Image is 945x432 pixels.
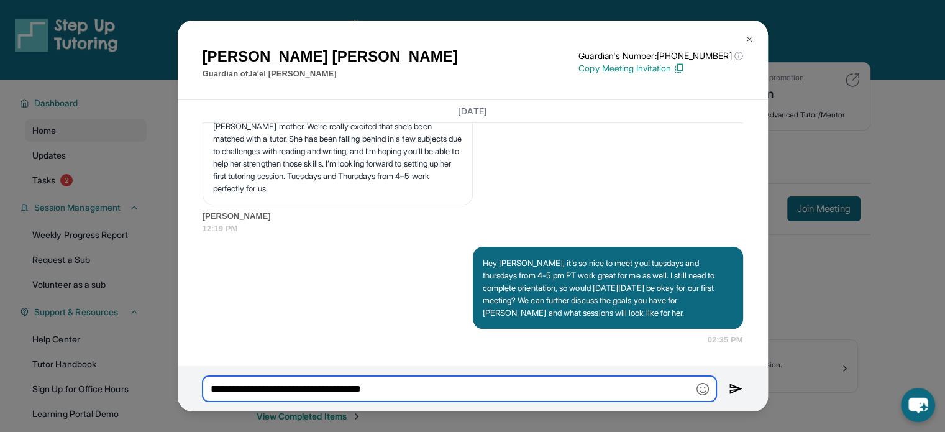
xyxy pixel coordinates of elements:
p: Copy Meeting Invitation [578,62,742,75]
span: ⓘ [734,50,742,62]
h3: [DATE] [203,105,743,117]
button: chat-button [901,388,935,422]
span: 02:35 PM [708,334,743,346]
p: Guardian of Ja'el [PERSON_NAME] [203,68,458,80]
img: Close Icon [744,34,754,44]
h1: [PERSON_NAME] [PERSON_NAME] [203,45,458,68]
p: Guardian's Number: [PHONE_NUMBER] [578,50,742,62]
img: Copy Icon [673,63,685,74]
p: Hey [PERSON_NAME], it's so nice to meet you! tuesdays and thursdays from 4-5 pm PT work great for... [483,257,733,319]
span: [PERSON_NAME] [203,210,743,223]
img: Send icon [729,382,743,397]
p: Hi [PERSON_NAME], My name is [PERSON_NAME], and I’m [PERSON_NAME] mother. We’re really excited th... [213,108,462,195]
img: Emoji [696,383,709,395]
span: 12:19 PM [203,223,743,235]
